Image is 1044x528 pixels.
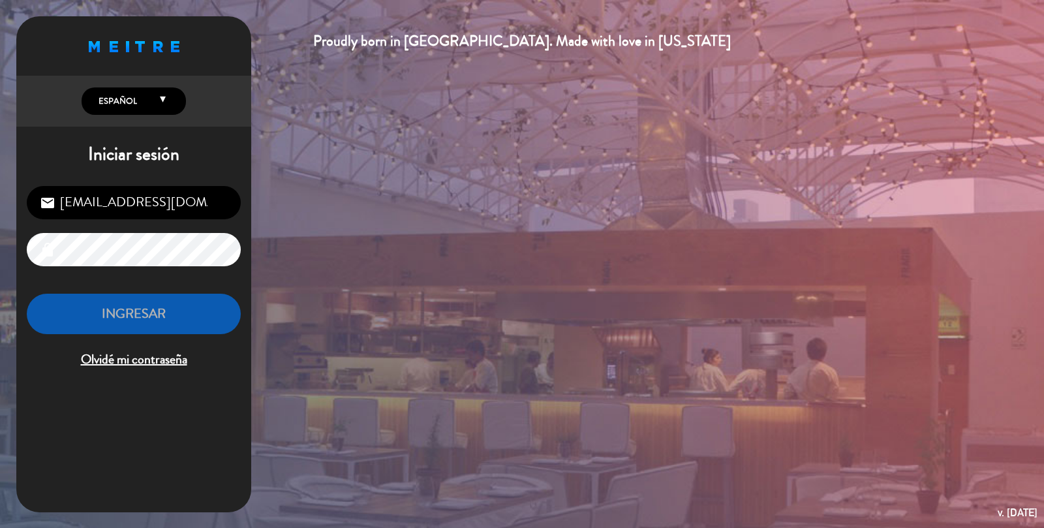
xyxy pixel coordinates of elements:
[40,242,55,258] i: lock
[16,144,251,166] h1: Iniciar sesión
[40,195,55,211] i: email
[998,504,1037,521] div: v. [DATE]
[27,294,241,335] button: INGRESAR
[95,95,137,108] span: Español
[27,349,241,371] span: Olvidé mi contraseña
[27,186,241,219] input: Correo Electrónico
